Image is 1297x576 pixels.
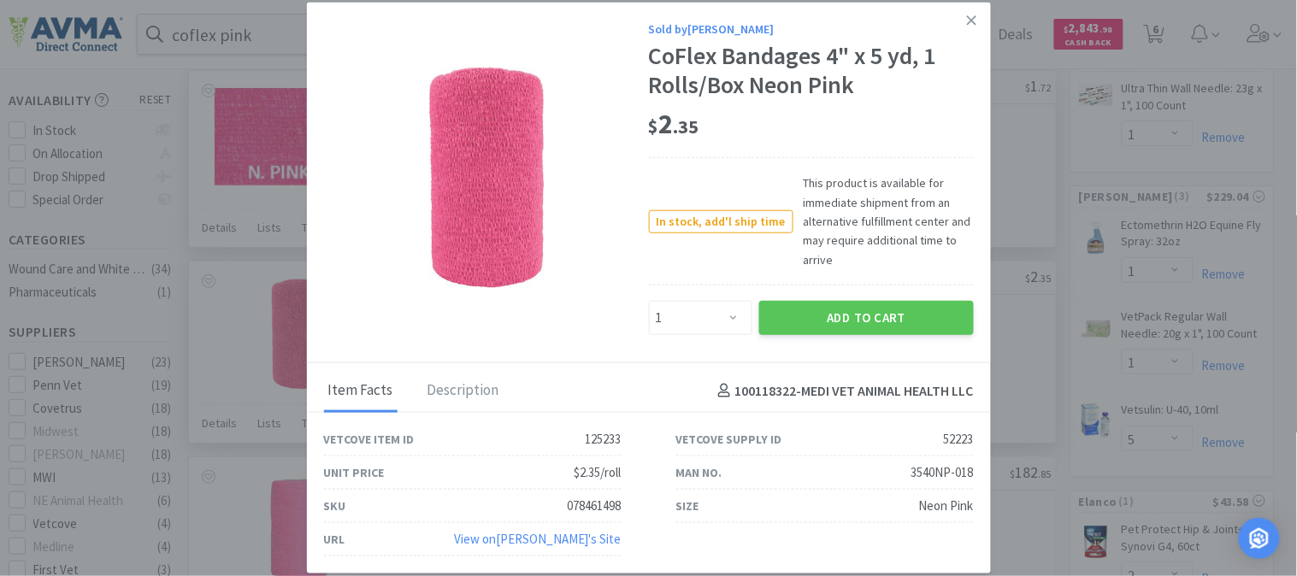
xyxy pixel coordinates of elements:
div: Unit Price [324,463,385,482]
div: Sold by [PERSON_NAME] [649,20,974,38]
div: Item Facts [324,370,398,413]
div: 078461498 [568,496,622,516]
span: This product is available for immediate shipment from an alternative fulfillment center and may r... [793,173,974,269]
div: 125233 [586,429,622,450]
div: 52223 [944,429,974,450]
span: 2 [649,106,699,140]
div: 3540NP-018 [911,462,974,483]
div: Description [423,370,504,413]
div: Vetcove Supply ID [676,430,782,449]
div: CoFlex Bandages 4" x 5 yd, 1 Rolls/Box Neon Pink [649,42,974,99]
div: Vetcove Item ID [324,430,415,449]
a: View on[PERSON_NAME]'s Site [455,531,622,547]
div: SKU [324,497,346,515]
button: Add to Cart [759,301,974,335]
img: 4759a1d680e64e21826231669cd3aad6_52223.jpeg [375,66,598,288]
div: Size [676,497,699,515]
div: Neon Pink [919,496,974,516]
div: $2.35/roll [575,462,622,483]
span: . 35 [674,114,699,138]
h4: 100118322 - MEDI VET ANIMAL HEALTH LLC [711,380,974,403]
div: Man No. [676,463,722,482]
div: Open Intercom Messenger [1239,518,1280,559]
div: URL [324,530,345,549]
span: In stock, add'l ship time [650,210,793,232]
span: $ [649,114,659,138]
